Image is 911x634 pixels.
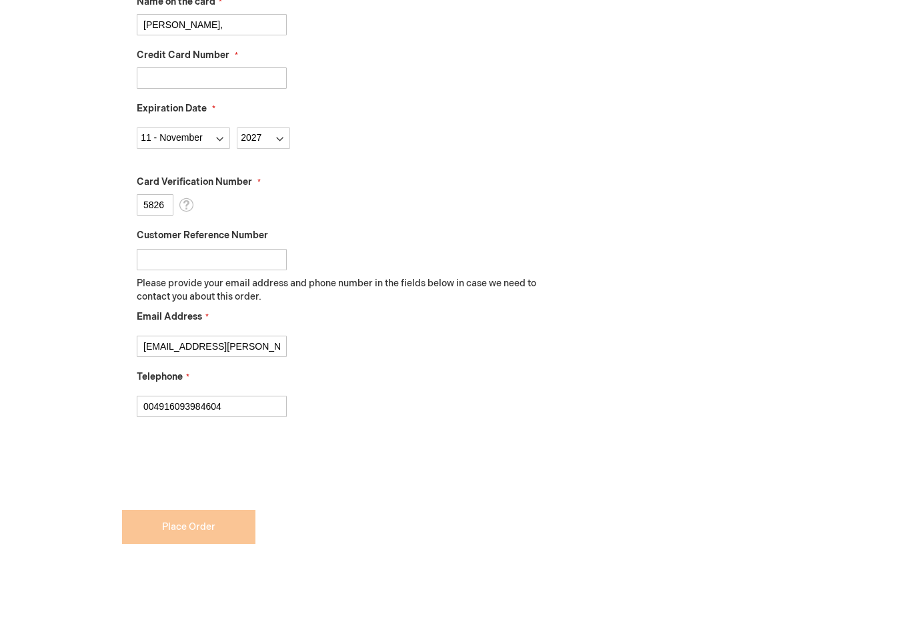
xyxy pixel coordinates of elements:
span: Telephone [137,372,183,383]
input: Card Verification Number [137,195,173,216]
span: Card Verification Number [137,177,252,188]
iframe: reCAPTCHA [122,439,325,491]
input: Credit Card Number [137,68,287,89]
span: Credit Card Number [137,50,229,61]
p: Please provide your email address and phone number in the fields below in case we need to contact... [137,278,547,304]
span: Email Address [137,312,202,323]
span: Customer Reference Number [137,230,268,242]
span: Expiration Date [137,103,207,115]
